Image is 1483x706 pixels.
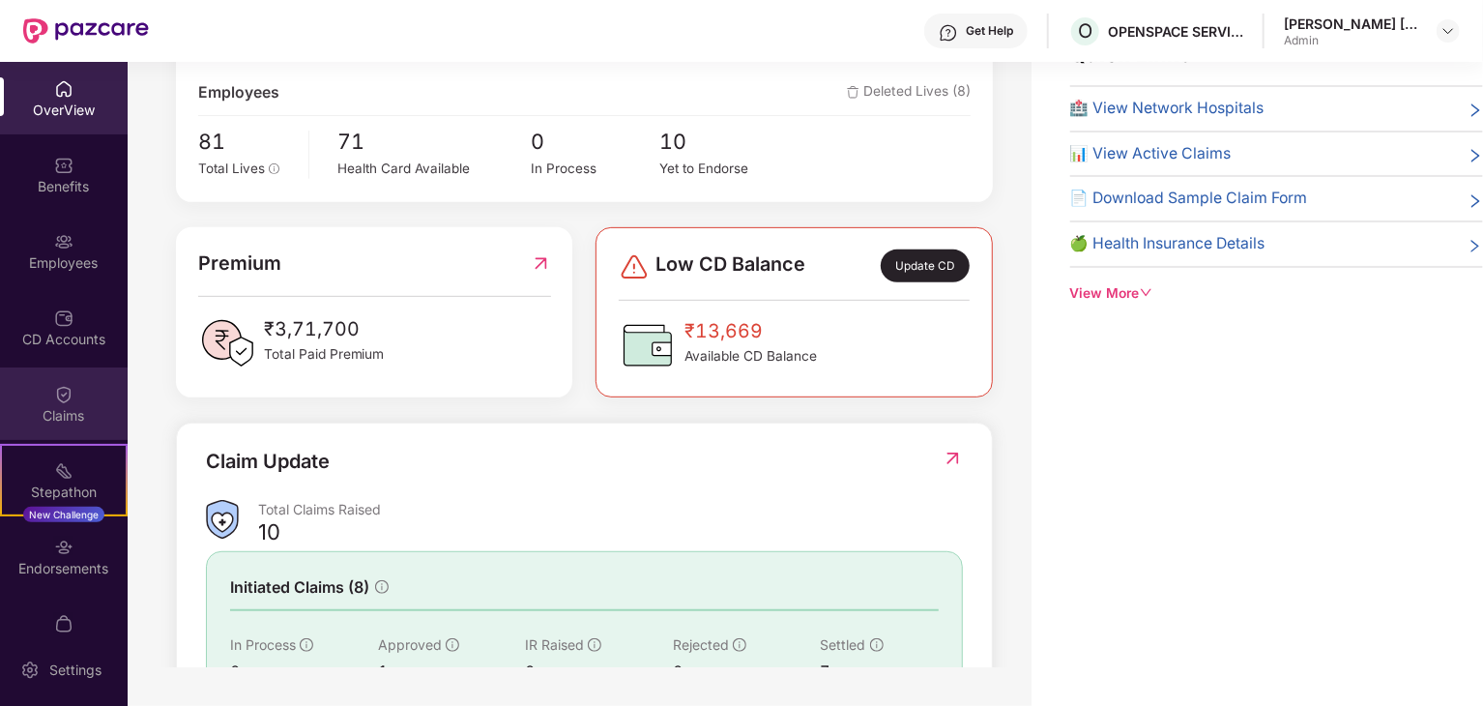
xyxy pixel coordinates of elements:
img: svg+xml;base64,PHN2ZyBpZD0iSG9tZSIgeG1sbnM9Imh0dHA6Ly93d3cudzMub3JnLzIwMDAvc3ZnIiB3aWR0aD0iMjAiIG... [54,79,73,99]
span: 🍏 Health Insurance Details [1070,232,1265,256]
img: svg+xml;base64,PHN2ZyBpZD0iQ0RfQWNjb3VudHMiIGRhdGEtbmFtZT0iQ0QgQWNjb3VudHMiIHhtbG5zPSJodHRwOi8vd3... [54,309,73,328]
span: right [1468,146,1483,166]
div: Health Card Available [338,159,532,179]
span: info-circle [375,580,389,594]
div: OPENSPACE SERVICES PRIVATE LIMITED [1108,22,1243,41]
span: Deleted Lives (8) [847,81,971,105]
span: right [1468,236,1483,256]
span: 71 [338,126,532,159]
div: Total Claims Raised [258,500,963,518]
span: O [1078,19,1092,43]
div: Stepathon [2,483,126,502]
span: 10 [660,126,789,159]
span: Total Lives [198,161,265,176]
div: Admin [1284,33,1419,48]
span: down [1140,286,1153,300]
img: RedirectIcon [943,449,963,468]
span: info-circle [588,638,601,652]
span: ₹3,71,700 [264,314,385,344]
div: Yet to Endorse [660,159,789,179]
span: right [1468,191,1483,211]
span: 0 [531,126,659,159]
div: [PERSON_NAME] [PERSON_NAME] [1284,15,1419,33]
div: New Challenge [23,507,104,522]
img: RedirectIcon [531,249,551,279]
span: Total Paid Premium [264,344,385,366]
img: deleteIcon [847,86,859,99]
span: Rejected [673,636,729,653]
img: svg+xml;base64,PHN2ZyBpZD0iRGFuZ2VyLTMyeDMyIiB4bWxucz0iaHR0cDovL3d3dy53My5vcmcvMjAwMC9zdmciIHdpZH... [619,251,650,282]
span: right [1468,101,1483,121]
img: svg+xml;base64,PHN2ZyBpZD0iTXlfT3JkZXJzIiBkYXRhLW5hbWU9Ik15IE9yZGVycyIgeG1sbnM9Imh0dHA6Ly93d3cudz... [54,614,73,633]
span: Initiated Claims (8) [230,575,369,600]
div: Settings [44,661,107,680]
div: 7 [821,660,939,684]
img: svg+xml;base64,PHN2ZyBpZD0iRHJvcGRvd24tMzJ4MzIiIHhtbG5zPSJodHRwOi8vd3d3LnczLm9yZy8yMDAwL3N2ZyIgd2... [1440,23,1456,39]
div: 10 [258,518,280,545]
div: In Process [531,159,659,179]
span: 📄 Download Sample Claim Form [1070,187,1308,211]
img: ClaimsSummaryIcon [206,500,239,540]
img: svg+xml;base64,PHN2ZyBpZD0iRW5kb3JzZW1lbnRzIiB4bWxucz0iaHR0cDovL3d3dy53My5vcmcvMjAwMC9zdmciIHdpZH... [54,538,73,557]
span: info-circle [300,638,313,652]
span: IR Raised [525,636,584,653]
span: info-circle [870,638,884,652]
img: svg+xml;base64,PHN2ZyBpZD0iQmVuZWZpdHMiIHhtbG5zPSJodHRwOi8vd3d3LnczLm9yZy8yMDAwL3N2ZyIgd2lkdGg9Ij... [54,156,73,175]
span: Approved [378,636,442,653]
span: ₹13,669 [684,316,817,346]
span: info-circle [269,163,280,175]
img: svg+xml;base64,PHN2ZyBpZD0iSGVscC0zMngzMiIgeG1sbnM9Imh0dHA6Ly93d3cudzMub3JnLzIwMDAvc3ZnIiB3aWR0aD... [939,23,958,43]
span: In Process [230,636,296,653]
img: svg+xml;base64,PHN2ZyB4bWxucz0iaHR0cDovL3d3dy53My5vcmcvMjAwMC9zdmciIHdpZHRoPSIyMSIgaGVpZ2h0PSIyMC... [54,461,73,481]
span: Employees [198,81,279,105]
div: 0 [525,660,673,684]
div: View More [1070,283,1483,305]
div: 0 [230,660,378,684]
div: 0 [673,660,821,684]
span: info-circle [733,638,746,652]
span: Settled [821,636,866,653]
div: Get Help [966,23,1013,39]
span: 81 [198,126,295,159]
img: svg+xml;base64,PHN2ZyBpZD0iU2V0dGluZy0yMHgyMCIgeG1sbnM9Imh0dHA6Ly93d3cudzMub3JnLzIwMDAvc3ZnIiB3aW... [20,661,40,680]
img: svg+xml;base64,PHN2ZyBpZD0iQ2xhaW0iIHhtbG5zPSJodHRwOi8vd3d3LnczLm9yZy8yMDAwL3N2ZyIgd2lkdGg9IjIwIi... [54,385,73,404]
img: PaidPremiumIcon [198,314,256,372]
span: Premium [198,249,281,279]
span: 🏥 View Network Hospitals [1070,97,1265,121]
div: 1 [378,660,526,684]
img: CDBalanceIcon [619,316,677,374]
img: svg+xml;base64,PHN2ZyBpZD0iRW1wbG95ZWVzIiB4bWxucz0iaHR0cDovL3d3dy53My5vcmcvMjAwMC9zdmciIHdpZHRoPS... [54,232,73,251]
span: 📊 View Active Claims [1070,142,1232,166]
div: Update CD [881,250,970,282]
img: New Pazcare Logo [23,18,149,44]
span: info-circle [446,638,459,652]
span: Available CD Balance [684,346,817,368]
div: Claim Update [206,447,330,477]
span: Low CD Balance [655,250,805,282]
